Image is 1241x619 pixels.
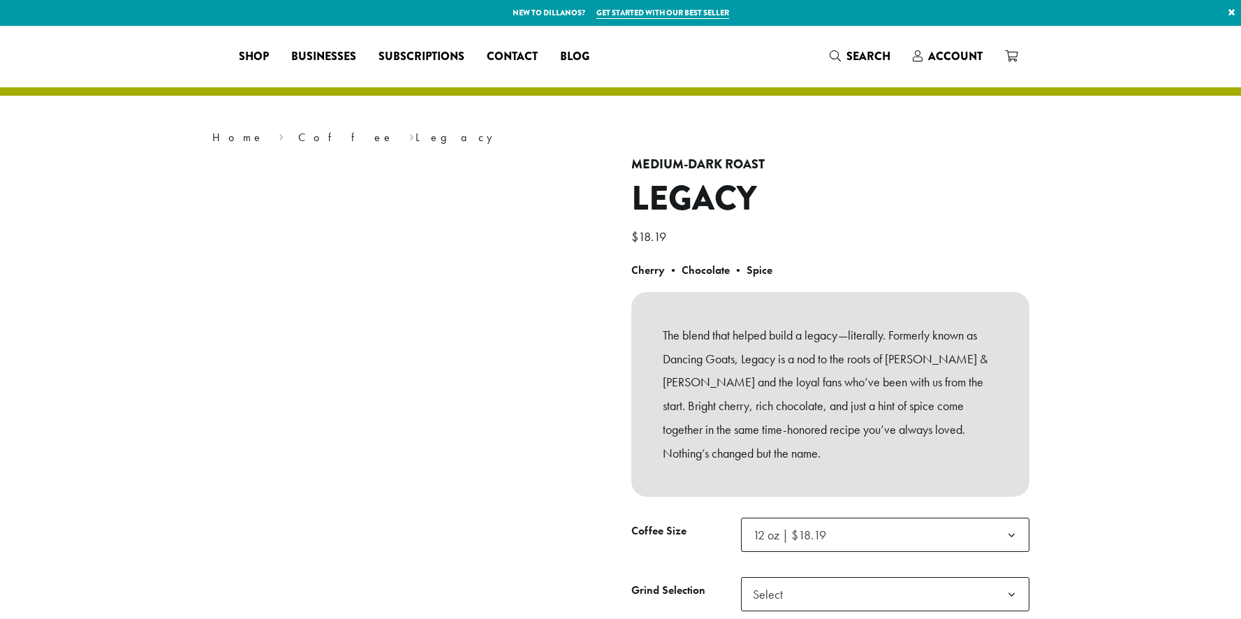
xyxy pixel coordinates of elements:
h4: Medium-Dark Roast [631,157,1029,173]
a: Shop [228,45,280,68]
a: Home [212,130,264,145]
label: Grind Selection [631,581,741,601]
span: $ [631,228,638,245]
p: The blend that helped build a legacy—literally. Formerly known as Dancing Goats, Legacy is a nod ... [663,323,998,465]
a: Coffee [298,130,394,145]
span: Select [747,581,797,608]
h1: Legacy [631,179,1029,219]
span: Businesses [291,48,356,66]
nav: Breadcrumb [212,129,1029,146]
b: Cherry • Chocolate • Spice [631,263,772,277]
span: 12 oz | $18.19 [741,518,1029,552]
span: Contact [487,48,538,66]
a: Get started with our best seller [596,7,729,19]
label: Coffee Size [631,521,741,541]
span: 12 oz | $18.19 [753,527,826,543]
a: Search [818,45,902,68]
span: › [279,124,284,146]
span: Shop [239,48,269,66]
span: Account [928,48,983,64]
bdi: 18.19 [631,228,670,245]
span: Search [846,48,890,64]
span: Select [741,577,1029,611]
span: 12 oz | $18.19 [747,521,840,548]
span: Subscriptions [379,48,464,66]
span: › [409,124,414,146]
span: Blog [560,48,589,66]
